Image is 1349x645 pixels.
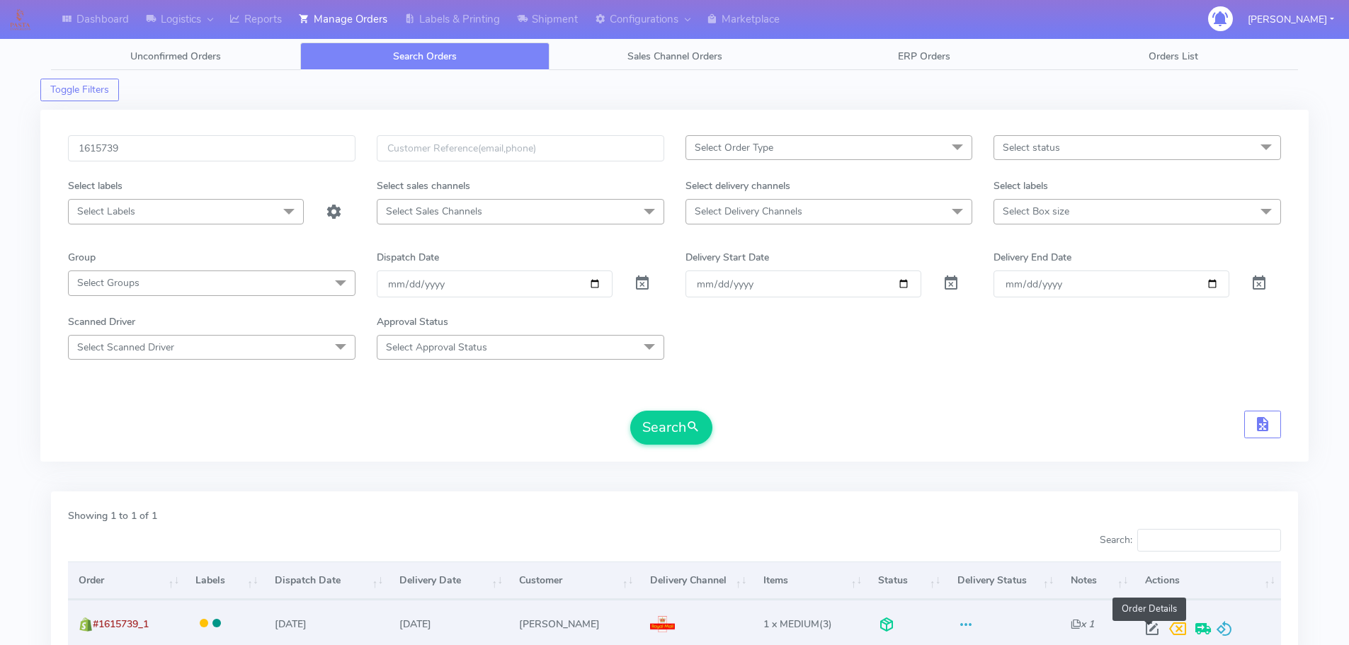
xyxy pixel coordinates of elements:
[1149,50,1198,63] span: Orders List
[508,561,639,600] th: Customer: activate to sort column ascending
[377,250,439,265] label: Dispatch Date
[130,50,221,63] span: Unconfirmed Orders
[386,341,487,354] span: Select Approval Status
[77,276,140,290] span: Select Groups
[77,205,135,218] span: Select Labels
[1137,529,1281,552] input: Search:
[51,42,1298,70] ul: Tabs
[1237,5,1345,34] button: [PERSON_NAME]
[377,135,664,161] input: Customer Reference(email,phone)
[68,314,135,329] label: Scanned Driver
[1100,529,1281,552] label: Search:
[1059,561,1134,600] th: Notes: activate to sort column ascending
[630,411,712,445] button: Search
[77,341,174,354] span: Select Scanned Driver
[40,79,119,101] button: Toggle Filters
[695,141,773,154] span: Select Order Type
[389,561,508,600] th: Delivery Date: activate to sort column ascending
[1134,561,1281,600] th: Actions: activate to sort column ascending
[393,50,457,63] span: Search Orders
[994,250,1071,265] label: Delivery End Date
[752,561,867,600] th: Items: activate to sort column ascending
[898,50,950,63] span: ERP Orders
[264,561,389,600] th: Dispatch Date: activate to sort column ascending
[68,508,157,523] label: Showing 1 to 1 of 1
[685,250,769,265] label: Delivery Start Date
[763,617,832,631] span: (3)
[68,178,123,193] label: Select labels
[1071,617,1094,631] i: x 1
[685,178,790,193] label: Select delivery channels
[79,617,93,632] img: shopify.png
[386,205,482,218] span: Select Sales Channels
[867,561,946,600] th: Status: activate to sort column ascending
[68,561,185,600] th: Order: activate to sort column ascending
[695,205,802,218] span: Select Delivery Channels
[93,617,149,631] span: #1615739_1
[68,135,355,161] input: Order Id
[994,178,1048,193] label: Select labels
[185,561,263,600] th: Labels: activate to sort column ascending
[650,616,675,633] img: Royal Mail
[947,561,1060,600] th: Delivery Status: activate to sort column ascending
[1003,141,1060,154] span: Select status
[68,250,96,265] label: Group
[763,617,819,631] span: 1 x MEDIUM
[1003,205,1069,218] span: Select Box size
[377,178,470,193] label: Select sales channels
[627,50,722,63] span: Sales Channel Orders
[377,314,448,329] label: Approval Status
[639,561,753,600] th: Delivery Channel: activate to sort column ascending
